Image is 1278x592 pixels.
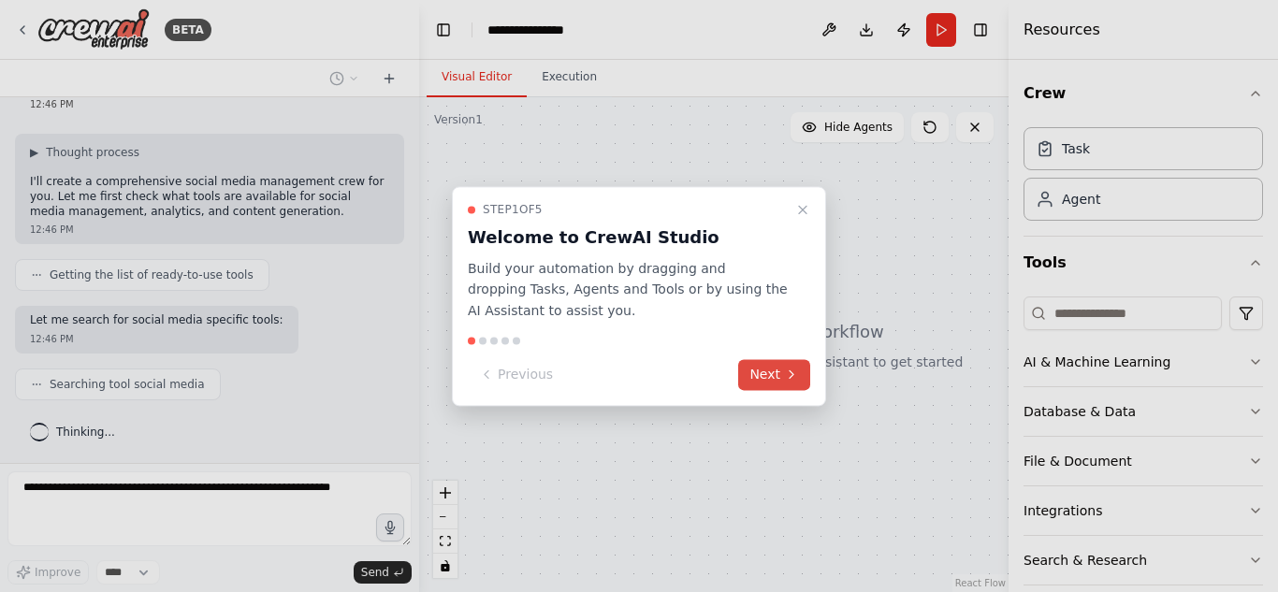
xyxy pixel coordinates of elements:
button: Next [738,359,810,390]
button: Previous [468,359,564,390]
p: Build your automation by dragging and dropping Tasks, Agents and Tools or by using the AI Assista... [468,258,788,322]
button: Hide left sidebar [430,17,457,43]
span: Step 1 of 5 [483,202,543,217]
h3: Welcome to CrewAI Studio [468,224,788,251]
button: Close walkthrough [791,198,814,221]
